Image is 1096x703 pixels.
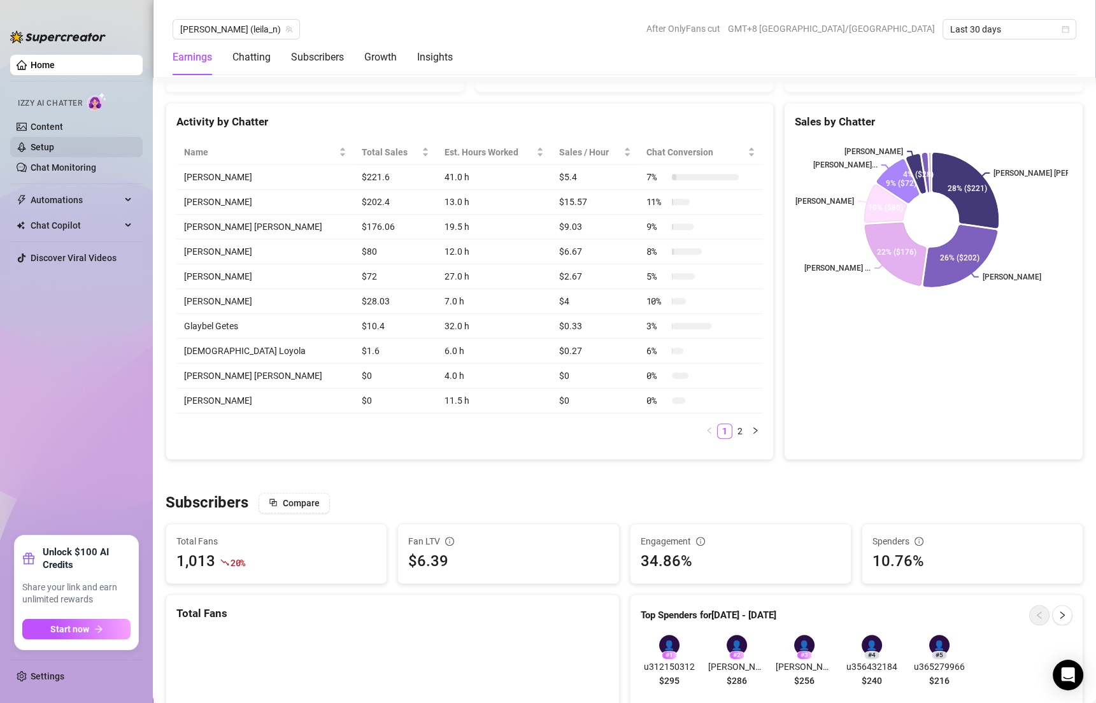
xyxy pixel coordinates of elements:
[259,493,330,513] button: Compare
[176,264,354,289] td: [PERSON_NAME]
[552,239,639,264] td: $6.67
[445,145,534,159] div: Est. Hours Worked
[733,424,747,438] a: 2
[552,314,639,339] td: $0.33
[50,624,89,634] span: Start now
[552,264,639,289] td: $2.67
[872,550,1072,574] div: 10.76%
[31,122,63,132] a: Content
[437,215,552,239] td: 19.5 h
[408,550,608,574] div: $6.39
[354,364,437,388] td: $0
[285,25,293,33] span: team
[729,651,744,660] div: # 2
[641,534,841,548] div: Engagement
[732,423,748,439] li: 2
[862,674,882,688] span: $240
[417,50,453,65] div: Insights
[911,660,968,674] span: u365279966
[437,289,552,314] td: 7.0 h
[176,239,354,264] td: [PERSON_NAME]
[1062,25,1069,33] span: calendar
[437,165,552,190] td: 41.0 h
[354,140,437,165] th: Total Sales
[22,619,131,639] button: Start nowarrow-right
[552,140,639,165] th: Sales / Hour
[552,339,639,364] td: $0.27
[796,197,855,206] text: [PERSON_NAME]
[844,146,903,155] text: [PERSON_NAME]
[706,427,713,434] span: left
[646,220,667,234] span: 9 %
[354,339,437,364] td: $1.6
[552,215,639,239] td: $9.03
[445,537,454,546] span: info-circle
[31,671,64,681] a: Settings
[702,423,717,439] button: left
[751,427,759,434] span: right
[983,272,1041,281] text: [PERSON_NAME]
[646,344,667,358] span: 6 %
[437,339,552,364] td: 6.0 h
[364,50,397,65] div: Growth
[283,498,320,508] span: Compare
[176,215,354,239] td: [PERSON_NAME] [PERSON_NAME]
[232,50,271,65] div: Chatting
[872,534,1072,548] div: Spenders
[94,625,103,634] span: arrow-right
[552,289,639,314] td: $4
[662,651,677,660] div: # 1
[646,294,667,308] span: 10 %
[646,170,667,184] span: 7 %
[408,534,608,548] div: Fan LTV
[646,195,667,209] span: 11 %
[354,314,437,339] td: $10.4
[231,557,245,569] span: 20 %
[702,423,717,439] li: Previous Page
[696,537,705,546] span: info-circle
[31,60,55,70] a: Home
[87,92,107,111] img: AI Chatter
[176,314,354,339] td: Glaybel Getes
[1053,660,1083,690] div: Open Intercom Messenger
[862,635,882,655] div: 👤
[354,239,437,264] td: $80
[795,113,1072,131] div: Sales by Chatter
[354,165,437,190] td: $221.6
[915,537,923,546] span: info-circle
[727,674,747,688] span: $286
[646,245,667,259] span: 8 %
[646,19,720,38] span: After OnlyFans cut
[727,635,747,655] div: 👤
[10,31,106,43] img: logo-BBDzfeDw.svg
[176,339,354,364] td: [DEMOGRAPHIC_DATA] Loyola
[176,140,354,165] th: Name
[362,145,419,159] span: Total Sales
[929,635,950,655] div: 👤
[776,660,833,674] span: [PERSON_NAME]
[184,145,336,159] span: Name
[22,581,131,606] span: Share your link and earn unlimited rewards
[22,552,35,565] span: gift
[552,388,639,413] td: $0
[176,113,763,131] div: Activity by Chatter
[641,550,841,574] div: 34.86%
[180,20,292,39] span: Leila (leila_n)
[864,651,879,660] div: # 4
[659,674,680,688] span: $295
[708,660,765,674] span: [PERSON_NAME]//Orlando 🎂2/01
[18,97,82,110] span: Izzy AI Chatter
[641,608,776,623] article: Top Spenders for [DATE] - [DATE]
[717,423,732,439] li: 1
[929,674,950,688] span: $216
[748,423,763,439] button: right
[176,388,354,413] td: [PERSON_NAME]
[646,319,667,333] span: 3 %
[31,215,121,236] span: Chat Copilot
[31,190,121,210] span: Automations
[437,239,552,264] td: 12.0 h
[166,493,248,513] h3: Subscribers
[354,264,437,289] td: $72
[17,221,25,230] img: Chat Copilot
[173,50,212,65] div: Earnings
